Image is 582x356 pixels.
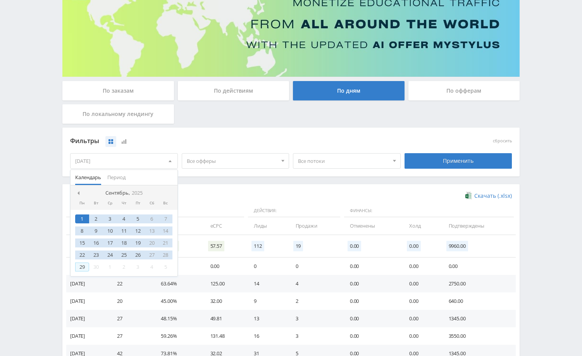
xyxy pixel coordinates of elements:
[441,275,516,292] td: 2750.00
[203,327,246,345] td: 131.48
[131,226,145,235] div: 12
[474,193,512,199] span: Скачать (.xlsx)
[89,238,103,247] div: 16
[288,257,342,275] td: 0
[117,201,131,206] div: Чт
[75,238,89,247] div: 15
[288,217,342,235] td: Продажи
[117,263,131,271] div: 2
[103,201,117,206] div: Ср
[293,81,405,100] div: По дням
[66,217,109,235] td: Дата
[145,214,159,223] div: 6
[117,214,131,223] div: 4
[66,257,109,275] td: [DATE]
[117,226,131,235] div: 11
[203,257,246,275] td: 0.00
[75,226,89,235] div: 8
[89,201,103,206] div: Вт
[153,257,202,275] td: 0.00%
[103,226,117,235] div: 10
[109,327,153,345] td: 27
[66,310,109,327] td: [DATE]
[89,251,103,259] div: 23
[159,201,173,206] div: Вс
[441,292,516,310] td: 640.00
[72,170,104,185] button: Календарь
[89,263,103,271] div: 30
[187,154,277,168] span: Все офферы
[342,217,401,235] td: Отменены
[145,226,159,235] div: 13
[103,263,117,271] div: 1
[441,257,516,275] td: 0.00
[342,275,401,292] td: 0.00
[66,275,109,292] td: [DATE]
[131,263,145,271] div: 3
[441,327,516,345] td: 3550.00
[62,104,174,124] div: По локальному лендингу
[465,192,512,200] a: Скачать (.xlsx)
[117,251,131,259] div: 25
[408,81,520,100] div: По офферам
[178,81,289,100] div: По действиям
[102,190,146,196] div: Сентябрь,
[401,275,441,292] td: 0.00
[66,327,109,345] td: [DATE]
[441,217,516,235] td: Подтверждены
[153,292,202,310] td: 45.00%
[251,241,264,251] span: 112
[109,310,153,327] td: 27
[203,292,246,310] td: 32.00
[348,241,361,251] span: 0.00
[70,135,401,147] div: Фильтры
[246,327,288,345] td: 16
[153,310,202,327] td: 48.15%
[103,238,117,247] div: 17
[203,310,246,327] td: 49.81
[159,263,173,271] div: 5
[75,170,101,185] span: Календарь
[145,201,159,206] div: Сб
[89,226,103,235] div: 9
[288,275,342,292] td: 4
[62,81,174,100] div: По заказам
[75,263,89,271] div: 29
[344,204,514,218] span: Финансы:
[293,241,303,251] span: 19
[203,217,246,235] td: eCPC
[159,214,173,223] div: 7
[71,154,177,168] div: [DATE]
[246,310,288,327] td: 13
[75,251,89,259] div: 22
[153,217,202,235] td: CR
[342,327,401,345] td: 0.00
[401,292,441,310] td: 0.00
[117,238,131,247] div: 18
[401,310,441,327] td: 0.00
[66,292,109,310] td: [DATE]
[131,251,145,259] div: 26
[342,292,401,310] td: 0.00
[109,292,153,310] td: 20
[104,170,129,185] button: Период
[288,310,342,327] td: 3
[465,192,472,199] img: xlsx
[288,292,342,310] td: 2
[208,241,224,251] span: 57.57
[493,138,512,143] button: сбросить
[203,275,246,292] td: 125.00
[441,310,516,327] td: 1345.00
[153,327,202,345] td: 59.26%
[75,214,89,223] div: 1
[145,263,159,271] div: 4
[407,241,420,251] span: 0.00
[132,190,143,196] i: 2025
[131,238,145,247] div: 19
[66,235,109,257] td: Итого:
[342,310,401,327] td: 0.00
[75,201,89,206] div: Пн
[401,217,441,235] td: Холд
[109,275,153,292] td: 22
[288,327,342,345] td: 3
